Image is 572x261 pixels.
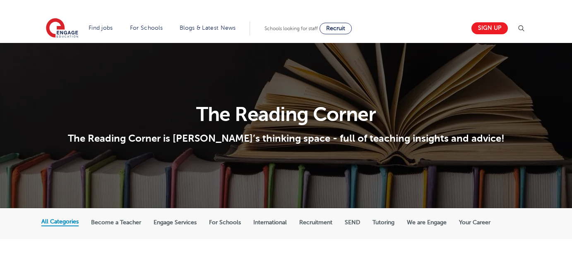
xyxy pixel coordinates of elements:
img: Engage Education [46,18,78,39]
a: Blogs & Latest News [180,25,236,31]
a: Sign up [471,22,508,34]
label: For Schools [209,219,241,226]
label: Engage Services [154,219,197,226]
label: Become a Teacher [91,219,141,226]
label: Tutoring [373,219,394,226]
a: Find jobs [89,25,113,31]
label: We are Engage [407,219,447,226]
p: The Reading Corner is [PERSON_NAME]’s thinking space - full of teaching insights and advice! [41,132,531,145]
h1: The Reading Corner [41,104,531,124]
label: Recruitment [299,219,332,226]
label: All Categories [41,218,79,225]
span: Recruit [326,25,345,31]
label: SEND [345,219,360,226]
span: Schools looking for staff [264,26,318,31]
a: Recruit [320,23,352,34]
label: International [253,219,287,226]
label: Your Career [459,219,490,226]
a: For Schools [130,25,163,31]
